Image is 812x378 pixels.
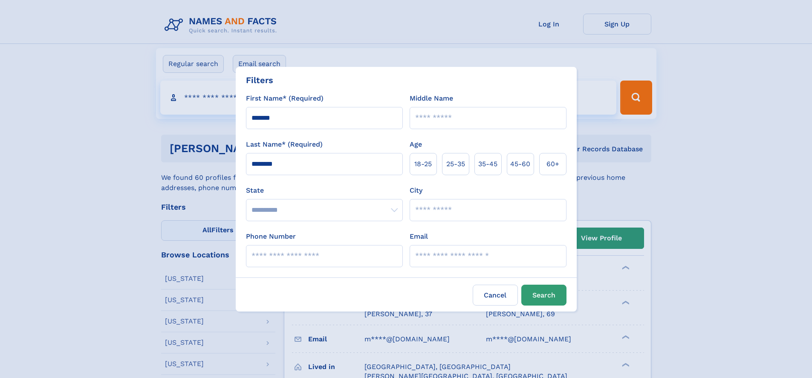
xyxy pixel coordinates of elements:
span: 35‑45 [478,159,497,169]
label: Cancel [473,285,518,306]
label: Middle Name [410,93,453,104]
label: Email [410,231,428,242]
label: State [246,185,403,196]
label: City [410,185,422,196]
label: Phone Number [246,231,296,242]
label: Last Name* (Required) [246,139,323,150]
label: First Name* (Required) [246,93,324,104]
span: 60+ [546,159,559,169]
div: Filters [246,74,273,87]
span: 25‑35 [446,159,465,169]
label: Age [410,139,422,150]
span: 18‑25 [414,159,432,169]
span: 45‑60 [510,159,530,169]
button: Search [521,285,566,306]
